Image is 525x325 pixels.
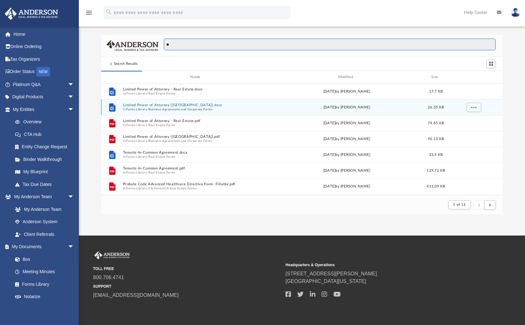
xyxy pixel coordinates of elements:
[428,137,444,141] span: 96.13 KB
[428,121,444,125] span: 74.85 KB
[147,107,148,112] span: /
[68,241,80,254] span: arrow_drop_down
[122,74,270,80] div: Name
[85,12,93,16] a: menu
[9,166,80,178] a: My Blueprint
[487,59,496,68] button: Switch to Grid View
[273,184,420,189] div: [DATE] by [PERSON_NAME]
[149,171,175,175] button: Real Estate Forms
[147,139,148,143] span: /
[9,128,84,141] a: CTA Hub
[273,105,420,110] div: [DATE] by [PERSON_NAME]
[101,83,503,195] div: grid
[114,61,138,67] div: Search Results
[123,123,270,127] span: In
[273,136,420,142] div: [DATE] by [PERSON_NAME]
[9,278,77,291] a: Forms Library
[453,203,466,206] span: 1 of 11
[9,216,80,228] a: Anderson System
[9,178,84,191] a: Tax Due Dates
[126,107,147,112] button: Forms Library
[126,187,147,191] button: Forms Library
[68,191,80,204] span: arrow_drop_down
[286,279,366,284] a: [GEOGRAPHIC_DATA][US_STATE]
[149,92,175,96] button: Real Estate Forms
[105,9,112,15] i: search
[68,91,80,104] span: arrow_drop_down
[123,155,270,159] span: In
[448,200,471,209] button: 1 of 11
[9,116,84,128] a: Overview
[123,139,270,143] span: In
[429,153,443,156] span: 33.4 KB
[126,92,147,96] button: Forms Library
[163,187,164,191] span: /
[273,120,420,126] div: [DATE] by [PERSON_NAME]
[4,78,84,91] a: Platinum Q&Aarrow_drop_down
[147,171,148,175] span: /
[149,107,212,112] button: Business Agreements and Corporate Forms
[123,119,270,123] button: Limited Power of Attorney - Real Estate.pdf
[273,74,421,80] div: Modified
[429,90,443,93] span: 17.7 KB
[123,107,270,112] span: In
[9,141,84,153] a: Entity Change Request
[149,139,212,143] button: Business Agreements and Corporate Forms
[9,228,80,241] a: Client Referrals
[4,53,84,65] a: Tax Organizers
[466,103,481,112] button: More options
[147,187,148,191] span: /
[123,171,270,175] span: In
[286,271,377,276] a: [STREET_ADDRESS][PERSON_NAME]
[4,303,80,316] a: Online Learningarrow_drop_down
[93,266,281,272] small: TOLL FREE
[9,153,84,166] a: Binder Walkthrough
[4,65,84,78] a: Order StatusNEW
[428,106,444,109] span: 26.35 KB
[286,262,474,268] small: Headquarters & Operations
[147,92,148,96] span: /
[68,78,80,91] span: arrow_drop_down
[85,9,93,16] i: menu
[149,187,163,191] button: CA Forms
[9,253,77,266] a: Box
[123,92,270,96] span: In
[427,169,445,172] span: 129.72 KB
[4,28,84,40] a: Home
[126,171,147,175] button: Forms Library
[68,303,80,316] span: arrow_drop_down
[164,187,197,191] button: CA Real Estate Forms
[273,89,420,95] div: [DATE] by [PERSON_NAME]
[123,87,270,91] button: Limited Power of Attorney - Real Estate.docx
[147,155,148,159] span: /
[3,8,60,20] img: Anderson Advisors Platinum Portal
[93,292,179,298] a: [EMAIL_ADDRESS][DOMAIN_NAME]
[149,123,175,127] button: Real Estate Forms
[68,103,80,116] span: arrow_drop_down
[511,8,520,17] img: User Pic
[123,150,270,155] button: Tenants-In-Common Agreement.docx
[93,275,124,280] a: 800.706.4741
[4,103,84,116] a: My Entitiesarrow_drop_down
[427,185,445,188] span: 411.09 KB
[123,135,270,139] button: Limited Power of Attorney ([GEOGRAPHIC_DATA]).pdf
[93,284,281,289] small: SUPPORT
[273,152,420,158] div: [DATE] by [PERSON_NAME]
[164,39,496,51] input: Search files and folders
[4,191,80,203] a: My Anderson Teamarrow_drop_down
[123,166,270,170] button: Tenants-In-Common Agreement.pdf
[123,182,270,186] button: Probate Code Advanced Healthcare Directive Form- Fillable.pdf
[104,74,120,80] div: id
[147,123,148,127] span: /
[273,168,420,174] div: [DATE] by [PERSON_NAME]
[423,74,448,80] div: Size
[123,103,270,107] button: Limited Power of Attorney ([GEOGRAPHIC_DATA]).docx
[9,291,80,303] a: Notarize
[126,139,147,143] button: Forms Library
[4,91,84,103] a: Digital Productsarrow_drop_down
[9,203,77,216] a: My Anderson Team
[123,187,270,191] span: In
[4,241,80,253] a: My Documentsarrow_drop_down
